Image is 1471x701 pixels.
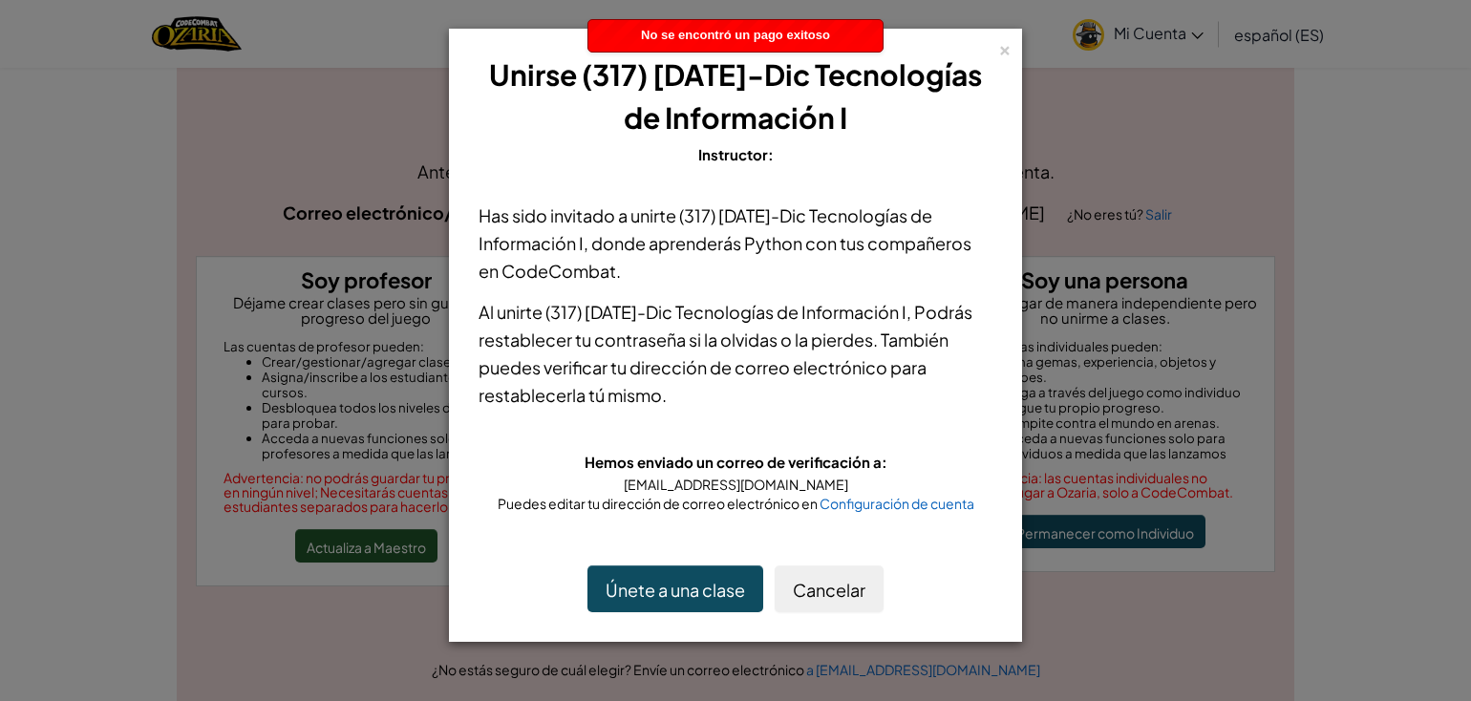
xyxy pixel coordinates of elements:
[585,453,887,471] font: Hemos enviado un correo de verificación a:
[587,565,763,612] button: Únete a una clase
[606,579,745,601] font: Únete a una clase
[582,56,982,136] font: (317) [DATE]-Dic Tecnologías de Información I
[744,232,802,254] font: Python
[489,56,577,93] font: Unirse
[624,476,848,493] font: [EMAIL_ADDRESS][DOMAIN_NAME]
[545,301,906,323] font: (317) [DATE]-Dic Tecnologías de Información I
[641,28,830,42] font: No se encontró un pago exitoso
[479,204,932,254] font: (317) [DATE]-Dic Tecnologías de Información I
[698,145,774,163] font: Instructor:
[584,232,741,254] font: , donde aprenderás
[775,565,884,612] button: Cancelar
[793,579,865,601] font: Cancelar
[820,495,974,512] a: Configuración de cuenta
[498,495,818,512] font: Puedes editar tu dirección de correo electrónico en
[479,301,543,323] font: Al unirte
[906,301,911,323] font: ,
[479,204,676,226] font: Has sido invitado a unirte
[998,34,1012,60] font: ×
